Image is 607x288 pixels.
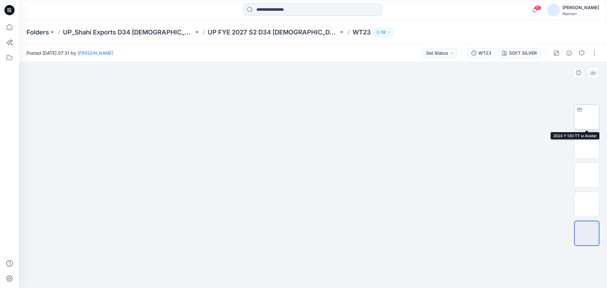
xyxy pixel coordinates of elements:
[478,50,491,57] div: WT23
[498,48,541,58] button: SOFT SILVER
[208,28,339,37] a: UP FYE 2027 S2 D34 [DEMOGRAPHIC_DATA] Woven Tops
[562,4,599,11] div: [PERSON_NAME]
[27,28,49,37] a: Folders
[381,29,386,36] p: 52
[467,48,495,58] button: WT23
[27,50,113,56] span: Posted [DATE] 07:31 by
[63,28,194,37] a: UP_Shahi Exports D34 [DEMOGRAPHIC_DATA] Tops
[509,50,537,57] div: SOFT SILVER
[534,5,541,10] span: 15
[77,50,113,56] a: [PERSON_NAME]
[373,28,394,37] button: 52
[547,4,560,16] img: avatar
[562,11,599,16] div: Walmart
[353,28,371,37] p: WT23
[564,48,574,58] button: Details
